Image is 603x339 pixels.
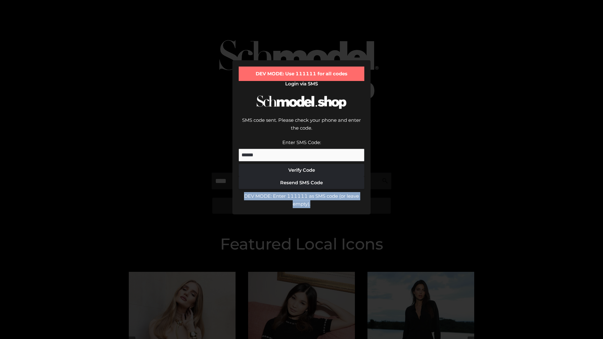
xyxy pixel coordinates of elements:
button: Resend SMS Code [239,176,364,189]
div: SMS code sent. Please check your phone and enter the code. [239,116,364,138]
h2: Login via SMS [239,81,364,87]
label: Enter SMS Code: [282,139,321,145]
button: Verify Code [239,164,364,176]
div: DEV MODE: Enter 111111 as SMS code (or leave empty). [239,192,364,208]
img: Schmodel Logo [254,90,349,115]
div: DEV MODE: Use 111111 for all codes [239,67,364,81]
